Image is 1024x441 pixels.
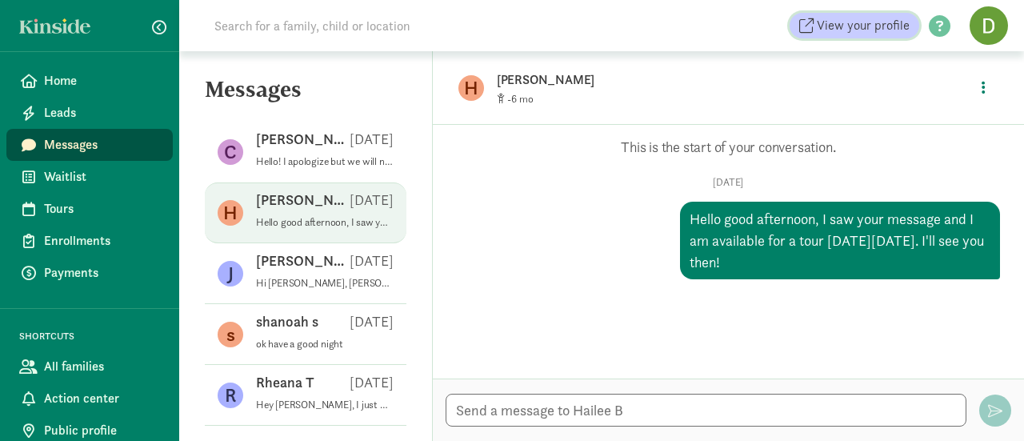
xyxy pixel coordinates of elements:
a: View your profile [790,13,919,38]
p: Hey [PERSON_NAME], I just wanted to say thank you for joining our waitlist. I just wanted to let ... [256,399,394,411]
h5: Messages [179,77,432,115]
a: Leads [6,97,173,129]
p: [DATE] [457,176,1000,189]
a: Payments [6,257,173,289]
p: Hello good afternoon, I saw your message and I am available for a tour [DATE][DATE]. I'll see you... [256,216,394,229]
figure: C [218,139,243,165]
p: [DATE] [350,251,394,271]
span: Payments [44,263,160,283]
p: [DATE] [350,373,394,392]
a: Action center [6,383,173,415]
input: Search for a family, child or location [205,10,654,42]
p: [PERSON_NAME] [256,251,350,271]
figure: J [218,261,243,287]
p: This is the start of your conversation. [457,138,1000,157]
figure: s [218,322,243,347]
p: Rheana T [256,373,314,392]
a: Home [6,65,173,97]
p: Hi [PERSON_NAME], [PERSON_NAME] suggested you to me. We are expecting a little girl in late May a... [256,277,394,290]
p: [DATE] [350,130,394,149]
span: -6 [507,92,534,106]
span: Waitlist [44,167,160,186]
a: Enrollments [6,225,173,257]
span: Tours [44,199,160,218]
span: All families [44,357,160,376]
a: Tours [6,193,173,225]
div: Hello good afternoon, I saw your message and I am available for a tour [DATE][DATE]. I'll see you... [680,202,1000,279]
p: ok have a good night [256,338,394,351]
figure: R [218,383,243,408]
p: [PERSON_NAME] [256,190,350,210]
a: Messages [6,129,173,161]
p: [DATE] [350,190,394,210]
span: Public profile [44,421,160,440]
a: All families [6,351,173,383]
span: Messages [44,135,160,154]
p: [DATE] [350,312,394,331]
p: [PERSON_NAME] [497,69,969,91]
span: Enrollments [44,231,160,251]
span: Action center [44,389,160,408]
span: Home [44,71,160,90]
span: Leads [44,103,160,122]
p: Hello! I apologize but we will not be able to make this appointment and have also found other acc... [256,155,394,168]
span: View your profile [817,16,910,35]
figure: H [218,200,243,226]
p: [PERSON_NAME] [256,130,350,149]
a: Waitlist [6,161,173,193]
p: shanoah s [256,312,318,331]
figure: H [458,75,484,101]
